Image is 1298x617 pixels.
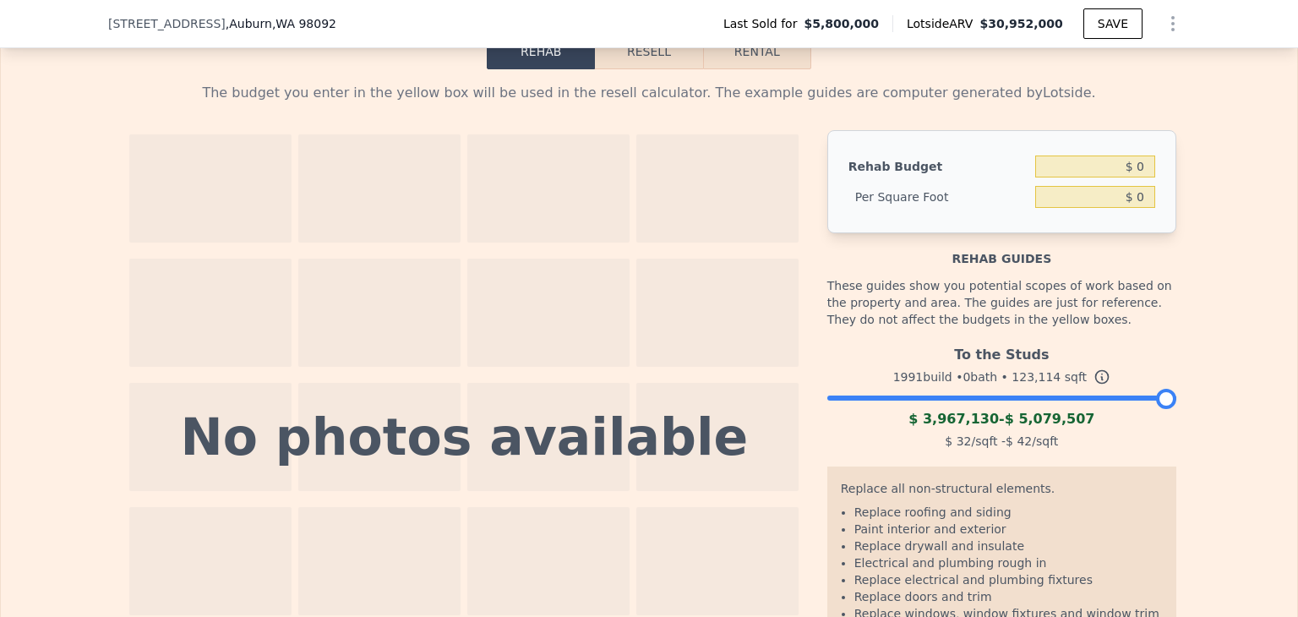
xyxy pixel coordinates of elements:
span: $ 3,967,130 [908,411,999,427]
div: Rehab guides [827,233,1176,267]
li: Replace electrical and plumbing fixtures [854,571,1163,588]
span: $30,952,000 [979,17,1062,30]
li: Replace roofing and siding [854,504,1163,521]
li: Replace drywall and insulate [854,538,1163,554]
div: Per Square Foot [848,182,1028,212]
div: - [827,409,1176,429]
span: $5,800,000 [804,15,879,32]
div: Rehab Budget [848,151,1028,182]
span: , WA 98092 [272,17,336,30]
span: 123,114 [1012,370,1061,384]
div: No photos available [181,412,749,462]
span: Last Sold for [723,15,804,32]
li: Electrical and plumbing rough in [854,554,1163,571]
span: , Auburn [226,15,336,32]
button: Rehab [487,34,595,69]
button: Resell [595,34,702,69]
span: $ 5,079,507 [1005,411,1095,427]
div: /sqft - /sqft [827,429,1176,453]
li: Replace doors and trim [854,588,1163,605]
div: These guides show you potential scopes of work based on the property and area. The guides are jus... [827,267,1176,338]
span: $ 32 [945,434,971,448]
div: The budget you enter in the yellow box will be used in the resell calculator. The example guides ... [122,83,1176,103]
div: 1991 build • 0 bath • sqft [827,365,1176,389]
span: Lotside ARV [907,15,979,32]
button: Rental [703,34,811,69]
div: Replace all non-structural elements. [841,480,1163,504]
div: To the Studs [827,338,1176,365]
button: SAVE [1083,8,1143,39]
button: Show Options [1156,7,1190,41]
span: [STREET_ADDRESS] [108,15,226,32]
li: Paint interior and exterior [854,521,1163,538]
span: $ 42 [1006,434,1032,448]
